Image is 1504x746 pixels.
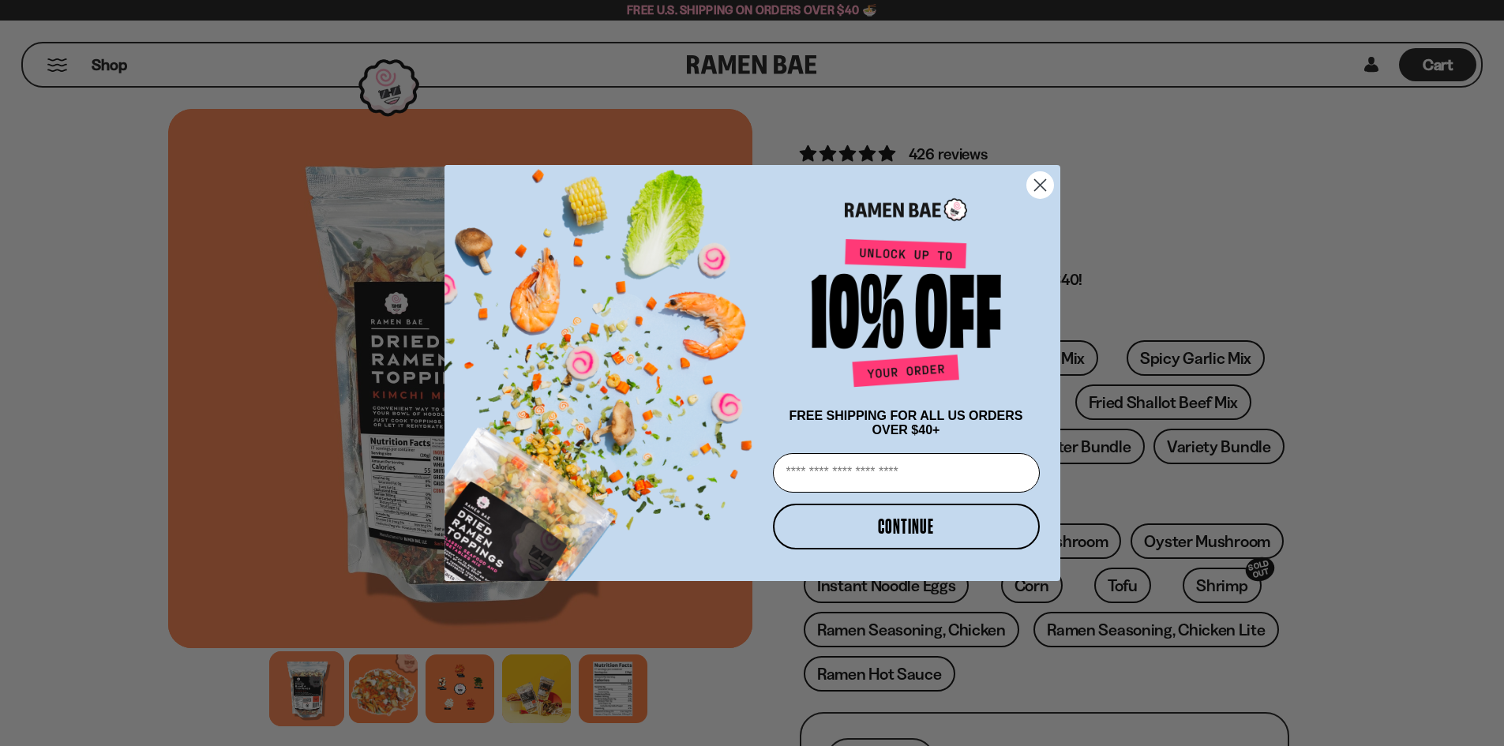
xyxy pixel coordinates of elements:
button: Close dialog [1026,171,1054,199]
span: FREE SHIPPING FOR ALL US ORDERS OVER $40+ [789,409,1022,437]
img: ce7035ce-2e49-461c-ae4b-8ade7372f32c.png [444,152,767,581]
img: Unlock up to 10% off [808,238,1005,393]
button: CONTINUE [773,504,1040,549]
img: Ramen Bae Logo [845,197,967,223]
